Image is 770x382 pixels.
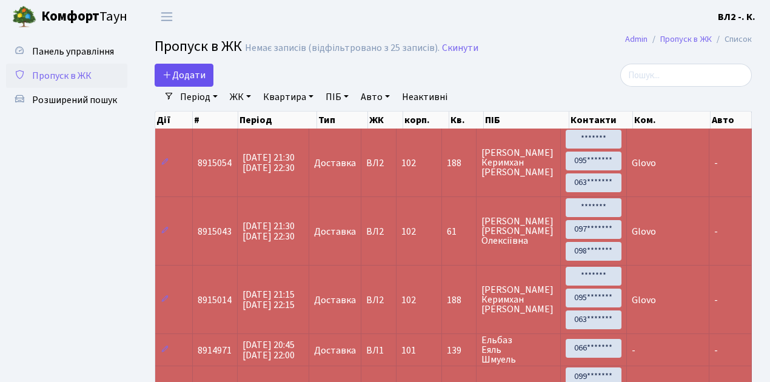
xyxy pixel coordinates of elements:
[449,112,484,129] th: Кв.
[366,158,391,168] span: ВЛ2
[243,288,295,312] span: [DATE] 21:15 [DATE] 22:15
[155,36,242,57] span: Пропуск в ЖК
[442,42,478,54] a: Скинути
[317,112,368,129] th: Тип
[356,87,395,107] a: Авто
[401,344,416,357] span: 101
[714,293,718,307] span: -
[625,33,648,45] a: Admin
[32,45,114,58] span: Панель управління
[245,42,440,54] div: Немає записів (відфільтровано з 25 записів).
[321,87,353,107] a: ПІБ
[366,295,391,305] span: ВЛ2
[41,7,127,27] span: Таун
[714,344,718,357] span: -
[481,285,555,314] span: [PERSON_NAME] Керимхан [PERSON_NAME]
[6,39,127,64] a: Панель управління
[447,346,471,355] span: 139
[632,156,656,170] span: Glovo
[481,148,555,177] span: [PERSON_NAME] Керимхан [PERSON_NAME]
[243,151,295,175] span: [DATE] 21:30 [DATE] 22:30
[447,158,471,168] span: 188
[366,227,391,236] span: ВЛ2
[660,33,712,45] a: Пропуск в ЖК
[366,346,391,355] span: ВЛ1
[198,225,232,238] span: 8915043
[258,87,318,107] a: Квартира
[314,158,356,168] span: Доставка
[243,219,295,243] span: [DATE] 21:30 [DATE] 22:30
[401,156,416,170] span: 102
[6,88,127,112] a: Розширений пошук
[403,112,449,129] th: корп.
[569,112,633,129] th: Контакти
[225,87,256,107] a: ЖК
[484,112,569,129] th: ПІБ
[198,344,232,357] span: 8914971
[711,112,752,129] th: Авто
[193,112,238,129] th: #
[401,225,416,238] span: 102
[632,344,635,357] span: -
[175,87,223,107] a: Період
[32,93,117,107] span: Розширений пошук
[714,156,718,170] span: -
[632,293,656,307] span: Glovo
[243,338,295,362] span: [DATE] 20:45 [DATE] 22:00
[714,225,718,238] span: -
[155,112,193,129] th: Дії
[162,69,206,82] span: Додати
[32,69,92,82] span: Пропуск в ЖК
[447,227,471,236] span: 61
[12,5,36,29] img: logo.png
[447,295,471,305] span: 188
[481,335,555,364] span: Ельбаз Еяль Шмуель
[481,216,555,246] span: [PERSON_NAME] [PERSON_NAME] Олексіївна
[368,112,403,129] th: ЖК
[314,227,356,236] span: Доставка
[620,64,752,87] input: Пошук...
[314,346,356,355] span: Доставка
[712,33,752,46] li: Список
[238,112,318,129] th: Період
[41,7,99,26] b: Комфорт
[397,87,452,107] a: Неактивні
[401,293,416,307] span: 102
[607,27,770,52] nav: breadcrumb
[633,112,711,129] th: Ком.
[314,295,356,305] span: Доставка
[198,293,232,307] span: 8915014
[152,7,182,27] button: Переключити навігацію
[6,64,127,88] a: Пропуск в ЖК
[632,225,656,238] span: Glovo
[155,64,213,87] a: Додати
[198,156,232,170] span: 8915054
[718,10,755,24] a: ВЛ2 -. К.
